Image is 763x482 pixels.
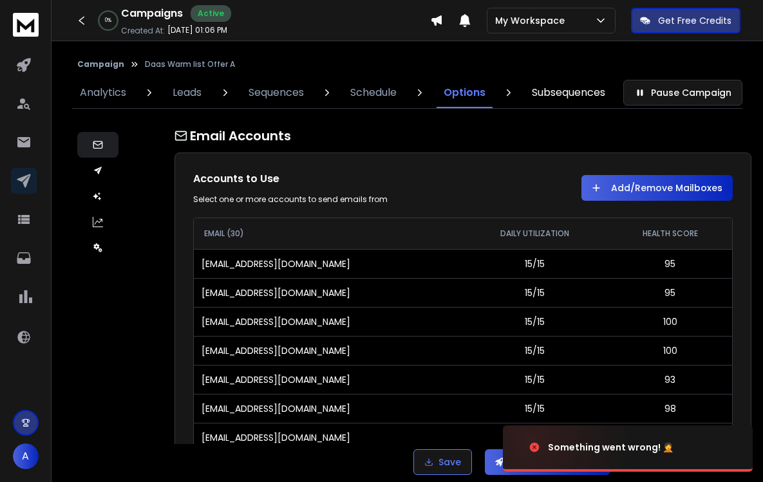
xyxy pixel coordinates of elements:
[77,59,124,70] button: Campaign
[13,443,39,469] button: A
[495,14,570,27] p: My Workspace
[202,402,350,415] p: [EMAIL_ADDRESS][DOMAIN_NAME]
[13,13,39,37] img: logo
[623,80,742,106] button: Pause Campaign
[462,423,608,452] td: 15/15
[165,77,209,108] a: Leads
[436,77,493,108] a: Options
[608,278,732,307] td: 95
[80,85,126,100] p: Analytics
[631,8,740,33] button: Get Free Credits
[202,315,350,328] p: [EMAIL_ADDRESS][DOMAIN_NAME]
[462,278,608,307] td: 15/15
[608,394,732,423] td: 98
[72,77,134,108] a: Analytics
[608,249,732,278] td: 95
[167,25,227,35] p: [DATE] 01:06 PM
[524,77,613,108] a: Subsequences
[343,77,404,108] a: Schedule
[145,59,235,70] p: Daas Warm list Offer A
[548,441,674,454] div: Something went wrong! 🤦
[462,307,608,336] td: 15/15
[193,171,450,187] h1: Accounts to Use
[249,85,304,100] p: Sequences
[462,336,608,365] td: 15/15
[202,373,350,386] p: [EMAIL_ADDRESS][DOMAIN_NAME]
[462,365,608,394] td: 15/15
[241,77,312,108] a: Sequences
[503,412,632,482] img: image
[350,85,397,100] p: Schedule
[202,286,350,299] p: [EMAIL_ADDRESS][DOMAIN_NAME]
[608,336,732,365] td: 100
[202,344,350,357] p: [EMAIL_ADDRESS][DOMAIN_NAME]
[194,218,462,249] th: EMAIL (30)
[462,218,608,249] th: DAILY UTILIZATION
[608,218,732,249] th: HEALTH SCORE
[202,431,350,444] p: [EMAIL_ADDRESS][DOMAIN_NAME]
[202,257,350,270] p: [EMAIL_ADDRESS][DOMAIN_NAME]
[462,249,608,278] td: 15/15
[581,175,733,201] button: Add/Remove Mailboxes
[174,127,751,145] h1: Email Accounts
[532,85,605,100] p: Subsequences
[608,307,732,336] td: 100
[193,194,450,205] div: Select one or more accounts to send emails from
[658,14,731,27] p: Get Free Credits
[485,449,610,475] button: Launch Campaign
[413,449,472,475] button: Save
[173,85,202,100] p: Leads
[191,5,231,22] div: Active
[105,17,111,24] p: 0 %
[121,26,165,36] p: Created At:
[121,6,183,21] h1: Campaigns
[608,365,732,394] td: 93
[444,85,485,100] p: Options
[462,394,608,423] td: 15/15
